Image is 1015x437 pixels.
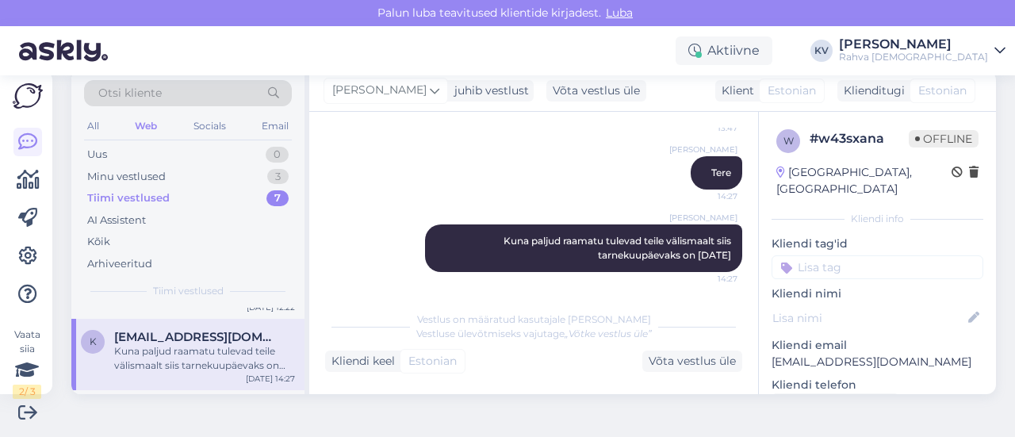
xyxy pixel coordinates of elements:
div: Kliendi info [772,212,983,226]
div: Klienditugi [837,82,905,99]
div: Socials [190,116,229,136]
p: Kliendi tag'id [772,236,983,252]
div: Email [259,116,292,136]
div: Vaata siia [13,328,41,399]
div: Kuna paljud raamatu tulevad teile välismaalt siis tarnekuupäevaks on [DATE] [114,344,295,373]
span: Vestluse ülevõtmiseks vajutage [416,328,652,339]
p: Kliendi email [772,337,983,354]
div: AI Assistent [87,213,146,228]
div: Web [132,116,160,136]
p: Kliendi telefon [772,377,983,393]
div: juhib vestlust [448,82,529,99]
div: Kõik [87,234,110,250]
span: Vestlus on määratud kasutajale [PERSON_NAME] [417,313,651,325]
div: # w43sxana [810,129,909,148]
span: kaisa.viiberg@gmail.com [114,330,279,344]
span: Tere [711,167,731,178]
span: w [783,135,794,147]
span: Offline [909,130,979,148]
div: Rahva [DEMOGRAPHIC_DATA] [839,51,988,63]
span: [PERSON_NAME] [332,82,427,99]
input: Lisa nimi [772,309,965,327]
div: [GEOGRAPHIC_DATA], [GEOGRAPHIC_DATA] [776,164,952,197]
span: Otsi kliente [98,85,162,102]
div: Uus [87,147,107,163]
div: 2 / 3 [13,385,41,399]
span: [PERSON_NAME] [669,212,737,224]
div: [DATE] 14:27 [246,373,295,385]
span: Kuna paljud raamatu tulevad teile välismaalt siis tarnekuupäevaks on [DATE] [504,235,733,261]
div: 3 [267,169,289,185]
p: Kliendi nimi [772,286,983,302]
img: Askly Logo [13,83,43,109]
a: [PERSON_NAME]Rahva [DEMOGRAPHIC_DATA] [839,38,1005,63]
div: 7 [266,190,289,206]
div: Võta vestlus üle [546,80,646,102]
div: Arhiveeritud [87,256,152,272]
span: k [90,335,97,347]
p: [EMAIL_ADDRESS][DOMAIN_NAME] [772,354,983,370]
span: Luba [601,6,638,20]
input: Lisa tag [772,255,983,279]
div: All [84,116,102,136]
span: Estonian [768,82,816,99]
span: 14:27 [678,190,737,202]
span: 13:47 [678,122,737,134]
i: „Võtke vestlus üle” [565,328,652,339]
span: Tiimi vestlused [153,284,224,298]
div: Aktiivne [676,36,772,65]
div: 0 [266,147,289,163]
span: Estonian [408,353,457,370]
div: [PERSON_NAME] [839,38,988,51]
div: Kliendi keel [325,353,395,370]
div: [DATE] 12:22 [247,301,295,313]
div: Klient [715,82,754,99]
span: [PERSON_NAME] [669,144,737,155]
span: 14:27 [678,273,737,285]
div: KV [810,40,833,62]
div: Minu vestlused [87,169,166,185]
span: Estonian [918,82,967,99]
div: Tiimi vestlused [87,190,170,206]
div: Võta vestlus üle [642,351,742,372]
div: Küsi telefoninumbrit [772,393,899,415]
